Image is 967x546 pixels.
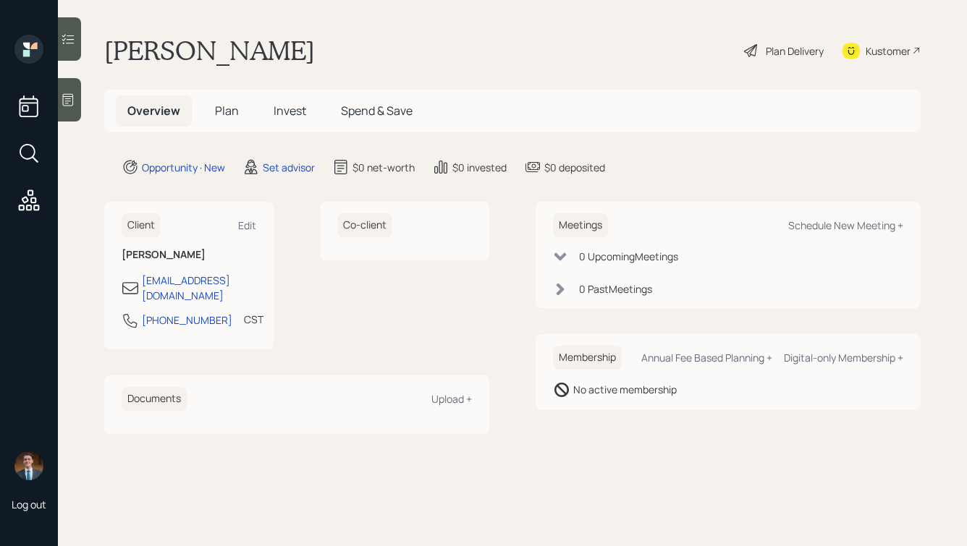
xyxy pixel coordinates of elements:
h6: Membership [553,346,622,370]
h6: [PERSON_NAME] [122,249,256,261]
h6: Meetings [553,213,608,237]
div: Opportunity · New [142,160,225,175]
div: Edit [238,218,256,232]
div: Schedule New Meeting + [788,218,903,232]
div: Upload + [431,392,472,406]
h6: Documents [122,387,187,411]
div: CST [244,312,263,327]
span: Spend & Save [341,103,413,119]
div: Digital-only Membership + [784,351,903,364]
div: Set advisor [263,160,315,175]
h1: [PERSON_NAME] [104,35,315,67]
span: Plan [215,103,239,119]
div: Plan Delivery [766,43,824,59]
div: Kustomer [866,43,911,59]
div: [PHONE_NUMBER] [142,312,232,328]
div: Log out [12,498,46,511]
span: Invest [274,103,306,119]
div: $0 net-worth [352,160,415,175]
img: hunter_neumayer.jpg [14,451,43,480]
h6: Client [122,213,161,237]
div: No active membership [573,382,677,397]
div: [EMAIL_ADDRESS][DOMAIN_NAME] [142,273,256,303]
h6: Co-client [337,213,392,237]
div: 0 Upcoming Meeting s [579,249,678,264]
div: $0 deposited [544,160,605,175]
div: 0 Past Meeting s [579,281,652,297]
div: $0 invested [452,160,507,175]
span: Overview [127,103,180,119]
div: Annual Fee Based Planning + [641,351,772,364]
